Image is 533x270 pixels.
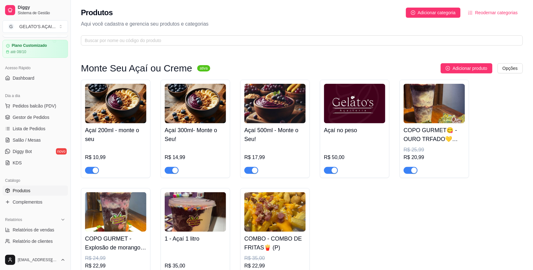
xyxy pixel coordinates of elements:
h4: COMBO - COMBO DE FRITAS🍟 (P) [244,234,306,252]
span: Produtos [13,187,30,194]
h4: Açaí 300ml- Monte o Seu! [165,126,226,144]
span: Adicionar produto [453,65,487,72]
div: R$ 17,99 [244,154,306,161]
img: product-image [244,192,306,232]
span: Relatórios de vendas [13,227,54,233]
a: Complementos [3,197,68,207]
span: Lista de Pedidos [13,126,46,132]
div: R$ 10,99 [85,154,146,161]
span: plus-circle [411,10,415,15]
a: Produtos [3,186,68,196]
span: Relatório de clientes [13,238,53,244]
a: KDS [3,158,68,168]
h4: 1 - Açaí 1 litro [165,234,226,243]
button: Pedidos balcão (PDV) [3,101,68,111]
h4: COPO GURMET - Explosão de morango ✨🍓 [85,234,146,252]
span: Complementos [13,199,42,205]
a: Salão / Mesas [3,135,68,145]
button: Adicionar categoria [406,8,461,18]
button: Adicionar produto [441,63,493,73]
img: product-image [165,84,226,123]
img: product-image [324,84,385,123]
span: Gestor de Pedidos [13,114,49,120]
span: Adicionar categoria [418,9,456,16]
span: Opções [503,65,518,72]
div: R$ 50,00 [324,154,385,161]
div: R$ 25,99 [404,146,465,154]
span: Sistema de Gestão [18,10,65,15]
span: KDS [13,160,22,166]
span: Diggy [18,5,65,10]
a: Relatório de mesas [3,248,68,258]
a: Lista de Pedidos [3,124,68,134]
span: G [8,23,14,30]
span: Reodernar categorias [475,9,518,16]
article: até 08/10 [10,49,26,54]
a: Diggy Botnovo [3,146,68,156]
h4: Açaí 500ml - Monte o Seu! [244,126,306,144]
div: Catálogo [3,175,68,186]
button: Reodernar categorias [463,8,523,18]
span: Pedidos balcão (PDV) [13,103,56,109]
h4: COPO GURMET😋 - OURO TRFADO💛 500ml [404,126,465,144]
button: [EMAIL_ADDRESS][DOMAIN_NAME] [3,252,68,267]
h2: Produtos [81,8,113,18]
span: Salão / Mesas [13,137,41,143]
span: Dashboard [13,75,34,81]
div: R$ 24,99 [85,255,146,262]
p: Aqui você cadastra e gerencia seu produtos e categorias [81,20,523,28]
h4: Açaí 200ml - monte o seu [85,126,146,144]
sup: ativa [197,65,210,71]
div: R$ 22,99 [244,262,306,270]
a: Dashboard [3,73,68,83]
img: product-image [165,192,226,232]
div: Dia a dia [3,91,68,101]
img: product-image [244,84,306,123]
div: GELATO'S AÇAI ... [19,23,56,30]
div: Acesso Rápido [3,63,68,73]
div: R$ 20,99 [404,154,465,161]
img: product-image [85,192,146,232]
a: Relatórios de vendas [3,225,68,235]
span: ordered-list [468,10,473,15]
h3: Monte Seu Açaí ou Creme [81,64,192,72]
input: Buscar por nome ou código do produto [85,37,514,44]
a: Relatório de clientes [3,236,68,246]
div: R$ 22,99 [85,262,146,270]
a: Gestor de Pedidos [3,112,68,122]
span: Diggy Bot [13,148,32,155]
span: Relatórios [5,217,22,222]
span: plus-circle [446,66,450,71]
img: product-image [404,84,465,123]
button: Opções [498,63,523,73]
a: DiggySistema de Gestão [3,3,68,18]
h4: Açaí no peso [324,126,385,135]
button: Select a team [3,20,68,33]
a: Plano Customizadoaté 08/10 [3,40,68,58]
span: Relatório de mesas [13,249,51,256]
img: product-image [85,84,146,123]
article: Plano Customizado [12,43,47,48]
div: R$ 35,00 [165,262,226,270]
span: [EMAIL_ADDRESS][DOMAIN_NAME] [18,257,58,262]
div: R$ 35,00 [244,255,306,262]
div: R$ 14,99 [165,154,226,161]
